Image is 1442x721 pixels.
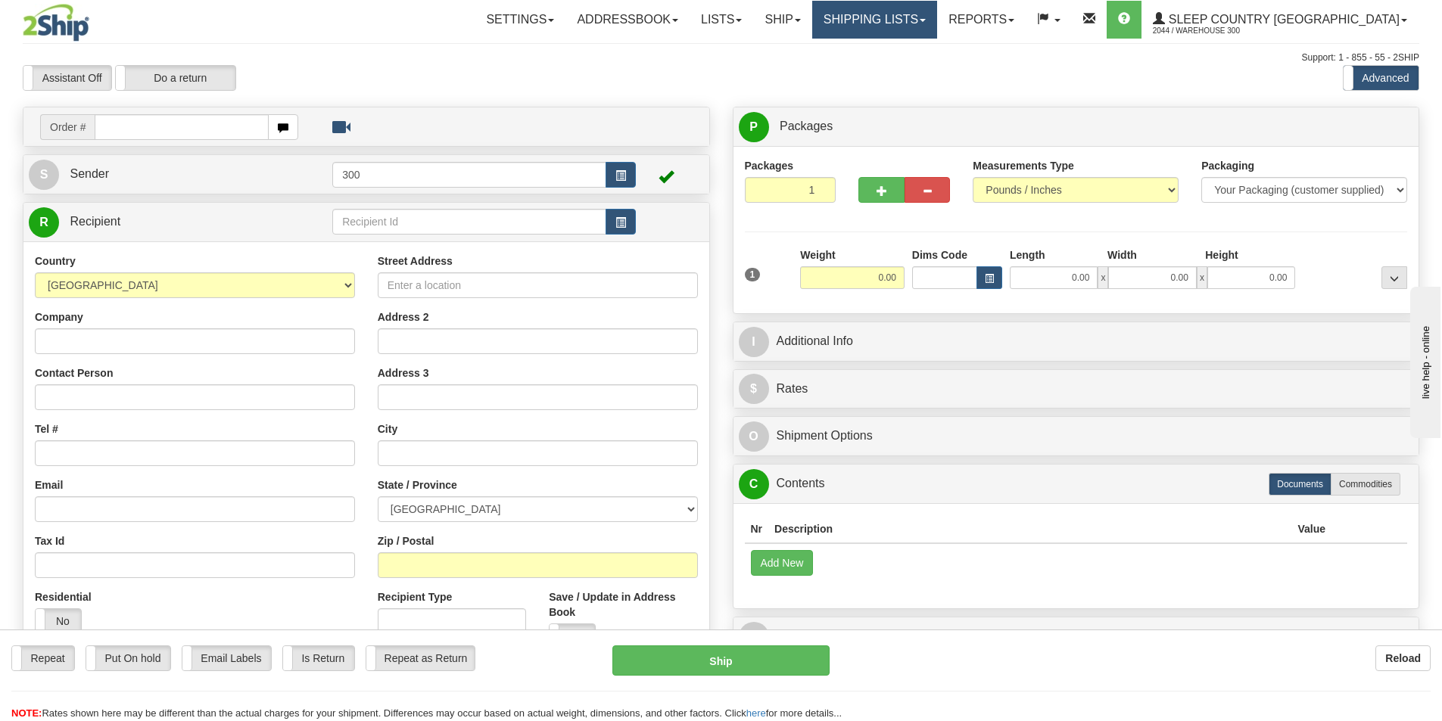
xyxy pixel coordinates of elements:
[745,515,769,543] th: Nr
[116,66,235,90] label: Do a return
[23,51,1419,64] div: Support: 1 - 855 - 55 - 2SHIP
[1205,247,1238,263] label: Height
[1385,652,1421,664] b: Reload
[739,468,1414,499] a: CContents
[23,4,89,42] img: logo2044.jpg
[378,365,429,381] label: Address 3
[1098,266,1108,289] span: x
[182,646,271,670] label: Email Labels
[739,374,1414,405] a: $Rates
[1153,23,1266,39] span: 2044 / Warehouse 300
[739,621,1414,652] a: RReturn Shipment
[745,268,761,281] span: 1
[332,162,606,188] input: Sender Id
[565,1,690,39] a: Addressbook
[378,477,457,493] label: State / Province
[739,326,1414,357] a: IAdditional Info
[739,469,769,499] span: C
[23,66,111,90] label: Assistant Off
[739,374,769,404] span: $
[35,365,113,381] label: Contact Person
[378,272,698,298] input: Enter a location
[690,1,753,39] a: Lists
[366,646,475,670] label: Repeat as Return
[29,207,299,238] a: R Recipient
[739,421,1414,452] a: OShipment Options
[800,247,835,263] label: Weight
[746,707,766,719] a: here
[378,309,429,325] label: Address 2
[29,160,59,190] span: S
[35,253,76,269] label: Country
[1107,247,1137,263] label: Width
[745,158,794,173] label: Packages
[751,550,814,576] button: Add New
[378,253,453,269] label: Street Address
[1407,283,1440,437] iframe: chat widget
[475,1,565,39] a: Settings
[739,111,1414,142] a: P Packages
[549,589,697,620] label: Save / Update in Address Book
[1165,13,1400,26] span: Sleep Country [GEOGRAPHIC_DATA]
[86,646,170,670] label: Put On hold
[35,309,83,325] label: Company
[1375,645,1431,671] button: Reload
[1201,158,1254,173] label: Packaging
[1331,473,1400,496] label: Commodities
[753,1,811,39] a: Ship
[1344,66,1419,90] label: Advanced
[937,1,1026,39] a: Reports
[11,707,42,719] span: NOTE:
[768,515,1291,543] th: Description
[912,247,967,263] label: Dims Code
[550,624,595,648] label: No
[378,533,434,549] label: Zip / Postal
[1381,266,1407,289] div: ...
[29,207,59,238] span: R
[1010,247,1045,263] label: Length
[332,209,606,235] input: Recipient Id
[973,158,1074,173] label: Measurements Type
[378,589,453,604] label: Recipient Type
[29,159,332,190] a: S Sender
[739,112,769,142] span: P
[35,477,63,493] label: Email
[11,13,140,24] div: live help - online
[283,646,354,670] label: Is Return
[780,120,833,132] span: Packages
[1141,1,1419,39] a: Sleep Country [GEOGRAPHIC_DATA] 2044 / Warehouse 300
[739,327,769,357] span: I
[1269,473,1331,496] label: Documents
[378,421,397,437] label: City
[12,646,74,670] label: Repeat
[70,215,120,228] span: Recipient
[35,589,92,604] label: Residential
[1291,515,1331,543] th: Value
[739,622,769,652] span: R
[1197,266,1207,289] span: x
[35,533,64,549] label: Tax Id
[812,1,937,39] a: Shipping lists
[40,114,95,140] span: Order #
[36,609,81,633] label: No
[70,167,109,180] span: Sender
[739,421,769,452] span: O
[612,645,830,676] button: Ship
[35,421,58,437] label: Tel #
